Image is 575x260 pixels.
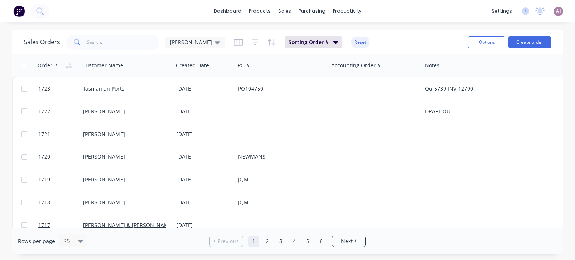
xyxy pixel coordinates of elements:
[302,236,313,247] a: Page 5
[83,85,124,92] a: Tasmanian Ports
[83,108,125,115] a: [PERSON_NAME]
[38,77,83,100] a: 1723
[508,36,551,48] button: Create order
[210,238,243,245] a: Previous page
[83,199,125,206] a: [PERSON_NAME]
[245,6,274,17] div: products
[38,146,83,168] a: 1720
[176,62,209,69] div: Created Date
[238,199,321,206] div: JQM
[217,238,239,245] span: Previous
[170,38,212,46] span: [PERSON_NAME]
[351,37,369,48] button: Reset
[238,85,321,92] div: PO104750
[38,131,50,138] span: 1721
[24,39,60,46] h1: Sales Orders
[176,153,232,160] div: [DATE]
[275,236,286,247] a: Page 3
[82,62,123,69] div: Customer Name
[285,36,342,48] button: Sorting:Order #
[38,123,83,146] a: 1721
[210,6,245,17] a: dashboard
[289,39,329,46] span: Sorting: Order #
[13,6,25,17] img: Factory
[38,168,83,191] a: 1719
[176,199,232,206] div: [DATE]
[38,108,50,115] span: 1722
[274,6,295,17] div: sales
[176,85,232,92] div: [DATE]
[38,176,50,183] span: 1719
[238,62,250,69] div: PO #
[38,199,50,206] span: 1718
[38,191,83,214] a: 1718
[83,131,125,138] a: [PERSON_NAME]
[331,62,381,69] div: Accounting Order #
[316,236,327,247] a: Page 6
[38,221,50,229] span: 1717
[176,221,232,229] div: [DATE]
[238,176,321,183] div: JQM
[83,153,125,160] a: [PERSON_NAME]
[341,238,353,245] span: Next
[87,35,160,50] input: Search...
[176,108,232,115] div: [DATE]
[425,62,439,69] div: Notes
[176,131,232,138] div: [DATE]
[38,214,83,236] a: 1717
[18,238,55,245] span: Rows per page
[206,236,369,247] ul: Pagination
[468,36,505,48] button: Options
[262,236,273,247] a: Page 2
[38,153,50,160] span: 1720
[37,62,57,69] div: Order #
[425,85,561,92] div: Qu-5739 INV-12790
[248,236,259,247] a: Page 1 is your current page
[83,176,125,183] a: [PERSON_NAME]
[295,6,329,17] div: purchasing
[332,238,365,245] a: Next page
[38,100,83,123] a: 1722
[176,176,232,183] div: [DATE]
[38,85,50,92] span: 1723
[556,8,561,15] span: AJ
[425,108,561,115] div: DRAFT QU-
[329,6,365,17] div: productivity
[83,221,174,229] a: [PERSON_NAME] & [PERSON_NAME]
[289,236,300,247] a: Page 4
[238,153,321,160] div: NEWMANS
[488,6,516,17] div: settings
